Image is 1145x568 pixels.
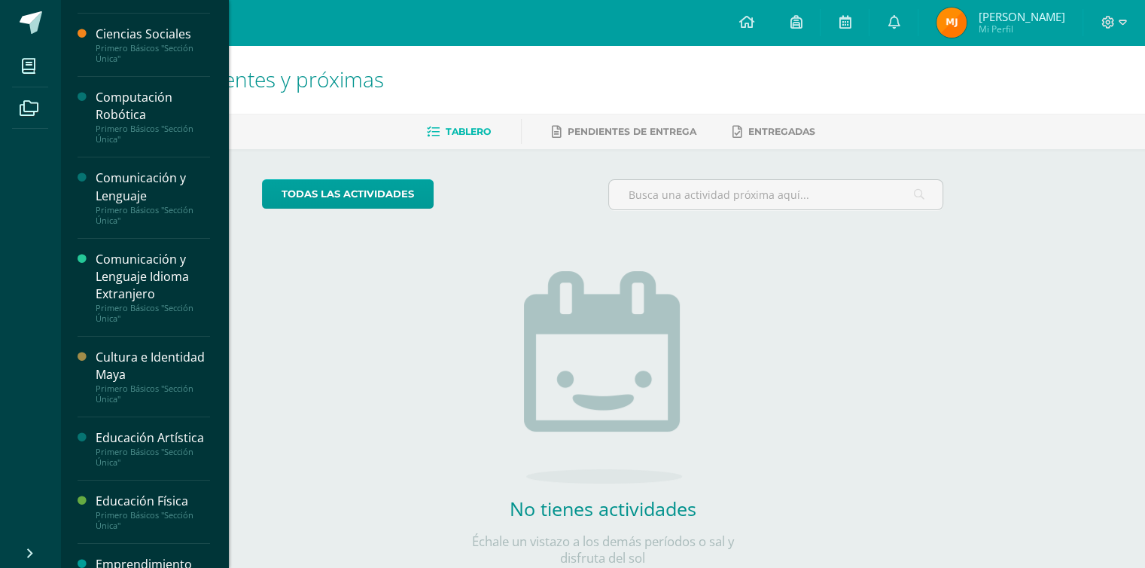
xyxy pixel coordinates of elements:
[96,510,210,531] div: Primero Básicos "Sección Única"
[96,26,210,43] div: Ciencias Sociales
[96,89,210,145] a: Computación RobóticaPrimero Básicos "Sección Única"
[78,65,384,93] span: Actividades recientes y próximas
[96,169,210,204] div: Comunicación y Lenguaje
[978,23,1064,35] span: Mi Perfil
[524,271,682,484] img: no_activities.png
[96,429,210,447] div: Educación Artística
[262,179,434,209] a: todas las Actividades
[96,169,210,225] a: Comunicación y LenguajePrimero Básicos "Sección Única"
[96,349,210,405] a: Cultura e Identidad MayaPrimero Básicos "Sección Única"
[978,9,1064,24] span: [PERSON_NAME]
[427,120,491,144] a: Tablero
[452,496,754,521] h2: No tienes actividades
[568,126,696,137] span: Pendientes de entrega
[96,383,210,405] div: Primero Básicos "Sección Única"
[96,447,210,468] div: Primero Básicos "Sección Única"
[96,205,210,226] div: Primero Básicos "Sección Única"
[96,251,210,303] div: Comunicación y Lenguaje Idioma Extranjero
[552,120,696,144] a: Pendientes de entrega
[96,493,210,510] div: Educación Física
[96,349,210,383] div: Cultura e Identidad Maya
[936,8,967,38] img: f9b9e3f99bf7f1f31012b4c7c53e0d8e.png
[96,124,210,145] div: Primero Básicos "Sección Única"
[96,89,210,124] div: Computación Robótica
[96,303,210,324] div: Primero Básicos "Sección Única"
[96,26,210,64] a: Ciencias SocialesPrimero Básicos "Sección Única"
[96,429,210,468] a: Educación ArtísticaPrimero Básicos "Sección Única"
[96,43,210,64] div: Primero Básicos "Sección Única"
[96,493,210,531] a: Educación FísicaPrimero Básicos "Sección Única"
[446,126,491,137] span: Tablero
[452,533,754,566] p: Échale un vistazo a los demás períodos o sal y disfruta del sol
[732,120,815,144] a: Entregadas
[748,126,815,137] span: Entregadas
[609,180,942,209] input: Busca una actividad próxima aquí...
[96,251,210,324] a: Comunicación y Lenguaje Idioma ExtranjeroPrimero Básicos "Sección Única"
